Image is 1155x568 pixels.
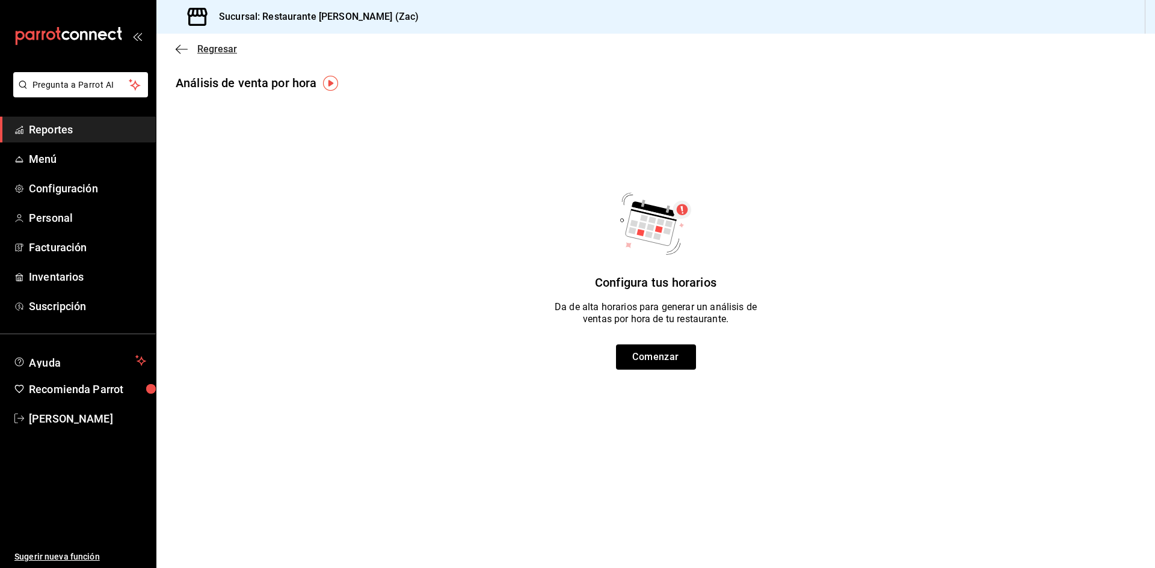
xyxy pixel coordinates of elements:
[29,298,146,314] span: Suscripción
[29,210,146,226] span: Personal
[176,43,237,55] button: Regresar
[209,10,419,24] h3: Sucursal: Restaurante [PERSON_NAME] (Zac)
[176,74,316,92] div: Análisis de venta por hora
[29,121,146,138] span: Reportes
[8,87,148,100] a: Pregunta a Parrot AI
[13,72,148,97] button: Pregunta a Parrot AI
[595,273,716,292] p: Configura tus horarios
[29,381,146,397] span: Recomienda Parrot
[29,353,131,368] span: Ayuda
[32,79,129,91] span: Pregunta a Parrot AI
[323,76,338,91] img: Tooltip marker
[616,344,696,370] button: Comenzar
[29,239,146,255] span: Facturación
[132,31,142,41] button: open_drawer_menu
[29,269,146,285] span: Inventarios
[29,180,146,197] span: Configuración
[197,43,237,55] span: Regresar
[29,151,146,167] span: Menú
[29,411,146,427] span: [PERSON_NAME]
[555,301,757,325] p: Da de alta horarios para generar un análisis de ventas por hora de tu restaurante.
[14,551,146,563] span: Sugerir nueva función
